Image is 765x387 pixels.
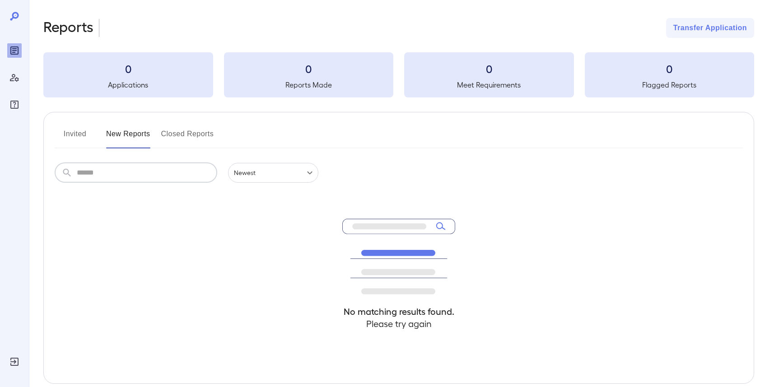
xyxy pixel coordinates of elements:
h5: Meet Requirements [404,79,574,90]
div: Newest [228,163,318,183]
h5: Flagged Reports [585,79,755,90]
h3: 0 [404,61,574,76]
h3: 0 [43,61,213,76]
div: Log Out [7,355,22,369]
h4: Please try again [342,318,455,330]
h3: 0 [585,61,755,76]
div: Reports [7,43,22,58]
h4: No matching results found. [342,305,455,318]
div: Manage Users [7,70,22,85]
button: Transfer Application [666,18,754,38]
h5: Reports Made [224,79,394,90]
h5: Applications [43,79,213,90]
summary: 0Applications0Reports Made0Meet Requirements0Flagged Reports [43,52,754,97]
h2: Reports [43,18,93,38]
h3: 0 [224,61,394,76]
div: FAQ [7,97,22,112]
button: Invited [55,127,95,148]
button: New Reports [106,127,150,148]
button: Closed Reports [161,127,214,148]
